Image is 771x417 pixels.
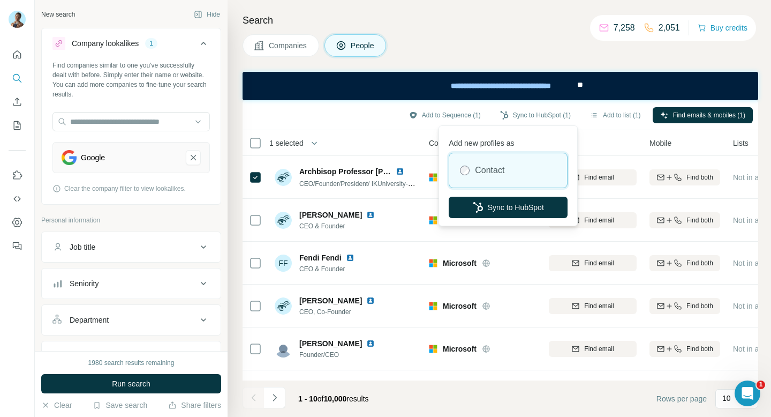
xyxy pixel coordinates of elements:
[275,297,292,315] img: Avatar
[475,164,504,177] label: Contact
[429,138,461,148] span: Company
[443,258,477,269] span: Microsoft
[298,394,369,403] span: results
[52,61,210,99] div: Find companies similar to one you've successfully dealt with before. Simply enter their name or w...
[9,166,26,185] button: Use Surfe on LinkedIn
[722,393,731,404] p: 10
[299,210,362,220] span: [PERSON_NAME]
[653,107,753,123] button: Find emails & mobiles (1)
[299,350,388,360] span: Founder/CEO
[9,236,26,256] button: Feedback
[145,39,157,48] div: 1
[9,11,26,28] img: Avatar
[168,400,221,411] button: Share filters
[584,173,614,182] span: Find email
[402,107,488,123] button: Add to Sequence (1)
[396,167,404,176] img: LinkedIn logo
[41,374,221,393] button: Run search
[733,345,770,353] span: Not in a list
[351,40,375,51] span: People
[275,340,292,358] img: Avatar
[686,215,713,225] span: Find both
[733,216,770,225] span: Not in a list
[9,213,26,232] button: Dashboard
[9,189,26,208] button: Use Surfe API
[42,307,221,333] button: Department
[549,212,637,228] button: Find email
[42,344,221,369] button: Personal location
[112,378,150,389] span: Run search
[449,197,568,218] button: Sync to HubSpot
[269,40,308,51] span: Companies
[70,315,109,325] div: Department
[186,150,201,165] button: Google-remove-button
[686,344,713,354] span: Find both
[686,301,713,311] span: Find both
[429,302,437,310] img: Logo of Microsoft
[93,400,147,411] button: Save search
[324,394,347,403] span: 10,000
[41,400,72,411] button: Clear
[614,21,635,34] p: 7,258
[243,13,758,28] h4: Search
[70,278,99,289] div: Seniority
[656,393,707,404] span: Rows per page
[299,307,388,317] span: CEO, Co-Founder
[584,301,614,311] span: Find email
[449,133,568,148] p: Add new profiles as
[62,150,77,166] img: Google-logo
[243,72,758,100] iframe: Banner
[9,116,26,135] button: My lists
[42,31,221,61] button: Company lookalikes1
[299,338,362,349] span: [PERSON_NAME]
[733,259,770,267] span: Not in a list
[429,345,437,353] img: Logo of Microsoft
[733,173,770,182] span: Not in a list
[72,38,139,49] div: Company lookalikes
[549,341,637,357] button: Find email
[299,167,462,176] span: Archbisop Professor [PERSON_NAME], PhDs
[733,302,770,310] span: Not in a list
[264,387,285,408] button: Navigate to next page
[299,179,426,188] span: CEO/Founder/President/ IKUniversity-U.S.A.
[366,211,375,219] img: LinkedIn logo
[698,20,747,35] button: Buy credits
[299,295,362,306] span: [PERSON_NAME]
[41,215,221,225] p: Personal information
[733,138,749,148] span: Lists
[275,212,292,229] img: Avatar
[493,107,578,123] button: Sync to HubSpot (1)
[275,169,292,186] img: Avatar
[443,301,477,311] span: Microsoft
[275,255,292,272] div: FF
[649,212,720,228] button: Find both
[549,169,637,185] button: Find email
[42,234,221,260] button: Job title
[186,6,228,23] button: Hide
[443,344,477,354] span: Microsoft
[429,216,437,225] img: Logo of Microsoft
[429,259,437,267] img: Logo of Microsoft
[686,258,713,268] span: Find both
[81,152,105,163] div: Google
[366,339,375,348] img: LinkedIn logo
[549,255,637,271] button: Find email
[41,10,75,19] div: New search
[42,271,221,296] button: Seniority
[299,221,388,231] span: CEO & Founder
[584,344,614,354] span: Find email
[9,92,26,111] button: Enrich CSV
[735,381,760,406] iframe: Intercom live chat
[659,21,680,34] p: 2,051
[549,298,637,314] button: Find email
[9,69,26,88] button: Search
[584,215,614,225] span: Find email
[9,45,26,64] button: Quick start
[269,138,304,148] span: 1 selected
[64,184,186,193] span: Clear the company filter to view lookalikes.
[649,298,720,314] button: Find both
[366,296,375,305] img: LinkedIn logo
[673,110,745,120] span: Find emails & mobiles (1)
[298,394,318,403] span: 1 - 10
